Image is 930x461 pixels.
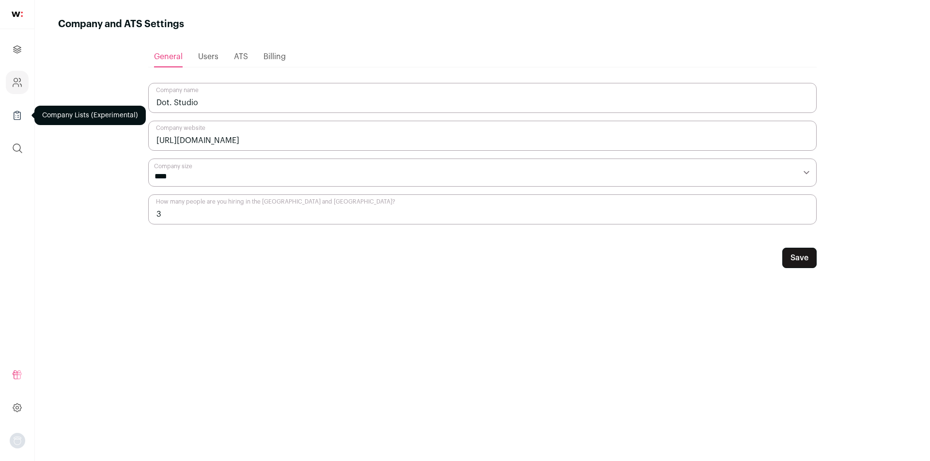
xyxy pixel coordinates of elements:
a: Projects [6,38,29,61]
a: Users [198,47,218,66]
a: Company Lists [6,104,29,127]
a: Company and ATS Settings [6,71,29,94]
img: wellfound-shorthand-0d5821cbd27db2630d0214b213865d53afaa358527fdda9d0ea32b1df1b89c2c.svg [12,12,23,17]
div: Company Lists (Experimental) [34,106,146,125]
span: Users [198,53,218,61]
a: Billing [263,47,286,66]
span: Billing [263,53,286,61]
input: Company website [148,121,817,151]
h1: Company and ATS Settings [58,17,184,31]
img: nopic.png [10,433,25,448]
span: ATS [234,53,248,61]
button: Save [782,248,817,268]
a: ATS [234,47,248,66]
input: Company name [148,83,817,113]
button: Open dropdown [10,433,25,448]
span: General [154,53,183,61]
input: How many people are you hiring in the US and Canada? [148,194,817,224]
